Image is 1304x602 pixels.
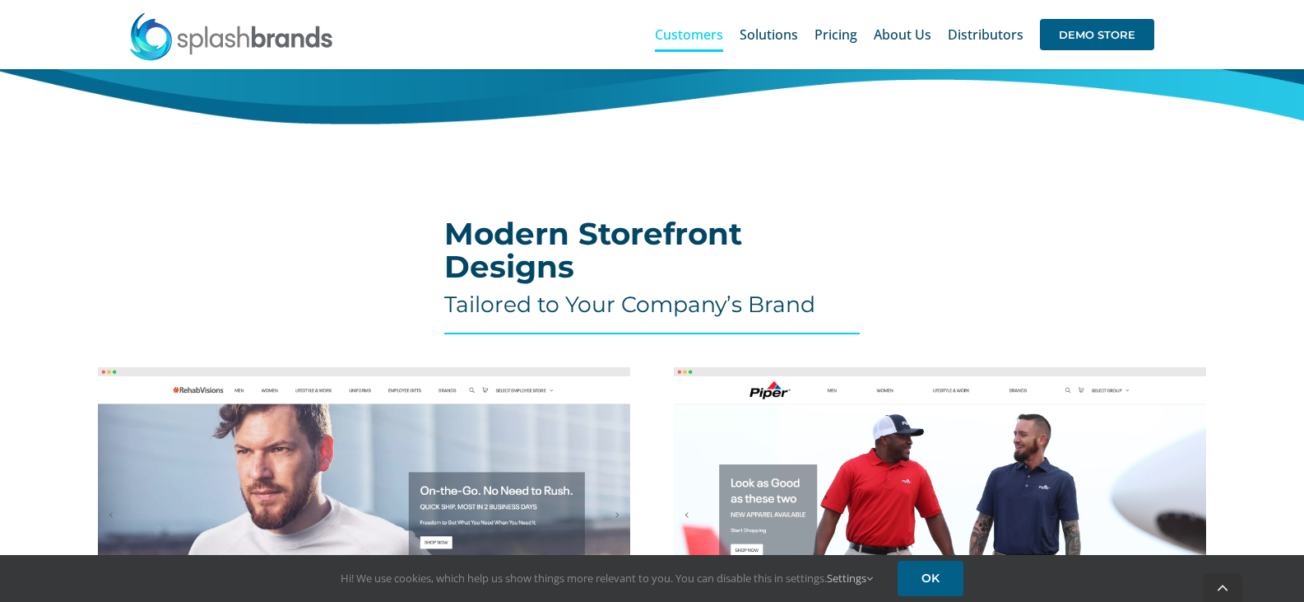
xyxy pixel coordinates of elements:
span: About Us [874,28,931,41]
a: OK [898,561,963,596]
span: Pricing [814,28,857,41]
a: Customers [655,8,723,61]
span: Solutions [740,28,798,41]
a: Settings [827,571,873,586]
h2: Modern Storefront Designs [444,217,859,283]
span: Hi! We use cookies, which help us show things more relevant to you. You can disable this in setti... [341,571,873,586]
img: SplashBrands.com Logo [128,12,334,61]
span: Distributors [948,28,1023,41]
a: Distributors [948,8,1023,61]
h4: Tailored to Your Company’s Brand [444,292,859,318]
span: Customers [655,28,723,41]
nav: Main Menu Sticky [655,8,1154,61]
span: DEMO STORE [1040,19,1154,50]
a: DEMO STORE [1040,8,1154,61]
a: Pricing [814,8,857,61]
